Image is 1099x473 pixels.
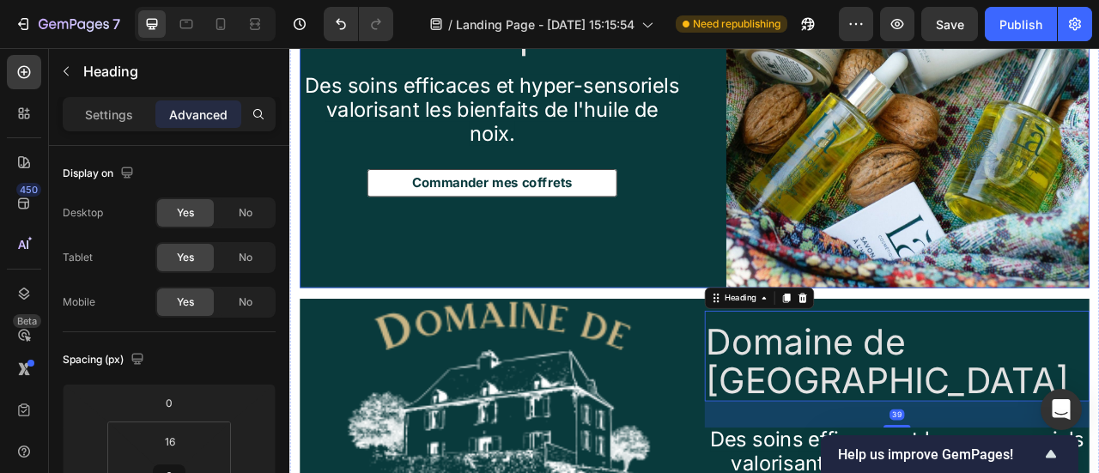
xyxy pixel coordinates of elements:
[838,444,1061,464] button: Show survey - Help us improve GemPages!
[112,14,120,34] p: 7
[177,294,194,310] span: Yes
[63,349,148,372] div: Spacing (px)
[16,183,41,197] div: 450
[85,106,133,124] p: Settings
[763,459,782,473] div: 39
[456,15,635,33] span: Landing Page - [DATE] 15:15:54
[448,15,452,33] span: /
[63,294,95,310] div: Mobile
[324,7,393,41] div: Undo/Redo
[921,7,978,41] button: Save
[239,205,252,221] span: No
[63,205,103,221] div: Desktop
[985,7,1057,41] button: Publish
[13,314,41,328] div: Beta
[152,390,186,415] input: 0
[693,16,780,32] span: Need republishing
[83,61,269,82] p: Heading
[177,205,194,221] span: Yes
[169,106,228,124] p: Advanced
[239,294,252,310] span: No
[63,162,137,185] div: Display on
[549,310,597,325] div: Heading
[153,428,187,454] input: 16px
[838,446,1041,463] span: Help us improve GemPages!
[999,15,1042,33] div: Publish
[63,250,93,265] div: Tablet
[177,250,194,265] span: Yes
[239,250,252,265] span: No
[289,48,1099,473] iframe: Design area
[528,348,1017,449] h2: Domaine de [GEOGRAPHIC_DATA]
[936,17,964,32] span: Save
[1041,389,1082,430] div: Open Intercom Messenger
[7,7,128,41] button: 7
